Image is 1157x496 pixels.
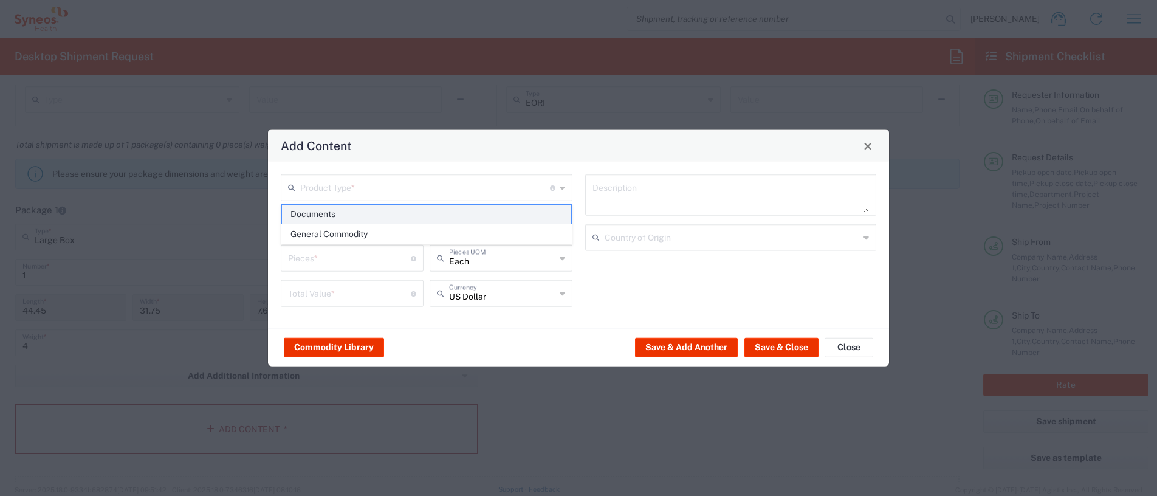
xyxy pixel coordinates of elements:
span: General Commodity [282,225,571,244]
button: Commodity Library [284,337,384,357]
button: Close [825,337,873,357]
button: Save & Close [744,337,819,357]
button: Save & Add Another [635,337,738,357]
span: Documents [282,205,571,224]
h4: Add Content [281,137,352,154]
button: Close [859,137,876,154]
